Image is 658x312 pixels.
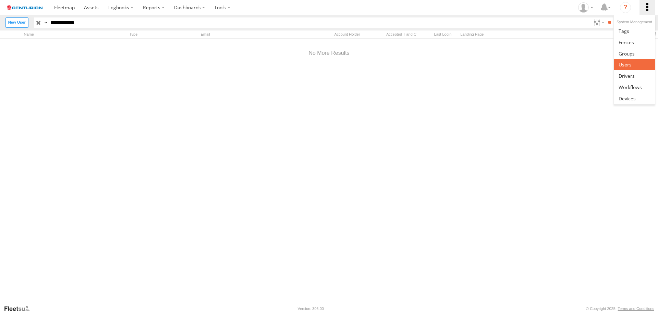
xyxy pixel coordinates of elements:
[4,305,35,312] a: Visit our Website
[620,2,631,13] i: ?
[7,5,42,10] img: logo.svg
[127,31,196,38] div: Type
[618,307,654,311] a: Terms and Conditions
[321,31,373,38] div: Account Holder
[576,2,596,13] div: John Maglantay
[459,31,647,38] div: Landing Page
[430,31,456,38] div: Last Login
[376,31,427,38] div: Has user accepted Terms and Conditions
[199,31,319,38] div: Email
[43,17,48,27] label: Search Query
[22,31,125,38] div: Name
[591,17,606,27] label: Search Filter Options
[298,307,324,311] div: Version: 306.00
[5,17,28,27] label: Create New User
[586,307,654,311] div: © Copyright 2025 -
